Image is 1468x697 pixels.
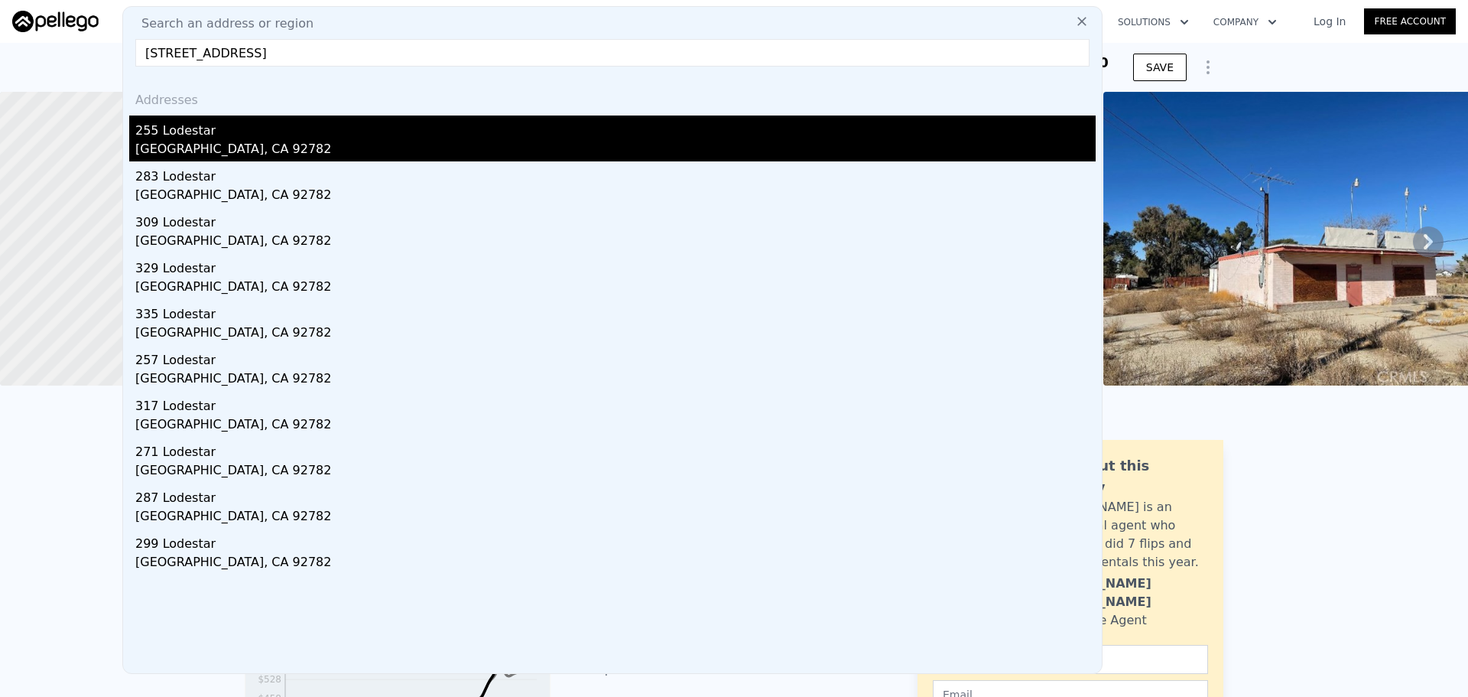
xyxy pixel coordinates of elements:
[135,437,1096,461] div: 271 Lodestar
[1201,8,1289,36] button: Company
[135,529,1096,553] div: 299 Lodestar
[135,207,1096,232] div: 309 Lodestar
[258,674,281,685] tspan: $528
[135,253,1096,278] div: 329 Lodestar
[135,391,1096,415] div: 317 Lodestar
[1106,8,1201,36] button: Solutions
[135,232,1096,253] div: [GEOGRAPHIC_DATA], CA 92782
[135,370,1096,391] div: [GEOGRAPHIC_DATA], CA 92782
[135,39,1090,67] input: Enter an address, city, region, neighborhood or zip code
[1193,52,1223,83] button: Show Options
[1364,8,1456,34] a: Free Account
[135,324,1096,345] div: [GEOGRAPHIC_DATA], CA 92782
[129,15,313,33] span: Search an address or region
[135,553,1096,575] div: [GEOGRAPHIC_DATA], CA 92782
[1295,14,1364,29] a: Log In
[135,278,1096,299] div: [GEOGRAPHIC_DATA], CA 92782
[135,345,1096,370] div: 257 Lodestar
[135,116,1096,140] div: 255 Lodestar
[135,299,1096,324] div: 335 Lodestar
[12,11,99,32] img: Pellego
[135,461,1096,483] div: [GEOGRAPHIC_DATA], CA 92782
[1038,498,1208,572] div: [PERSON_NAME] is an active local agent who personally did 7 flips and bought 3 rentals this year.
[1133,54,1187,81] button: SAVE
[135,507,1096,529] div: [GEOGRAPHIC_DATA], CA 92782
[135,140,1096,161] div: [GEOGRAPHIC_DATA], CA 92782
[135,415,1096,437] div: [GEOGRAPHIC_DATA], CA 92782
[135,161,1096,186] div: 283 Lodestar
[135,186,1096,207] div: [GEOGRAPHIC_DATA], CA 92782
[129,79,1096,116] div: Addresses
[1038,455,1208,498] div: Ask about this property
[135,483,1096,507] div: 287 Lodestar
[1038,575,1208,611] div: [PERSON_NAME] [PERSON_NAME]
